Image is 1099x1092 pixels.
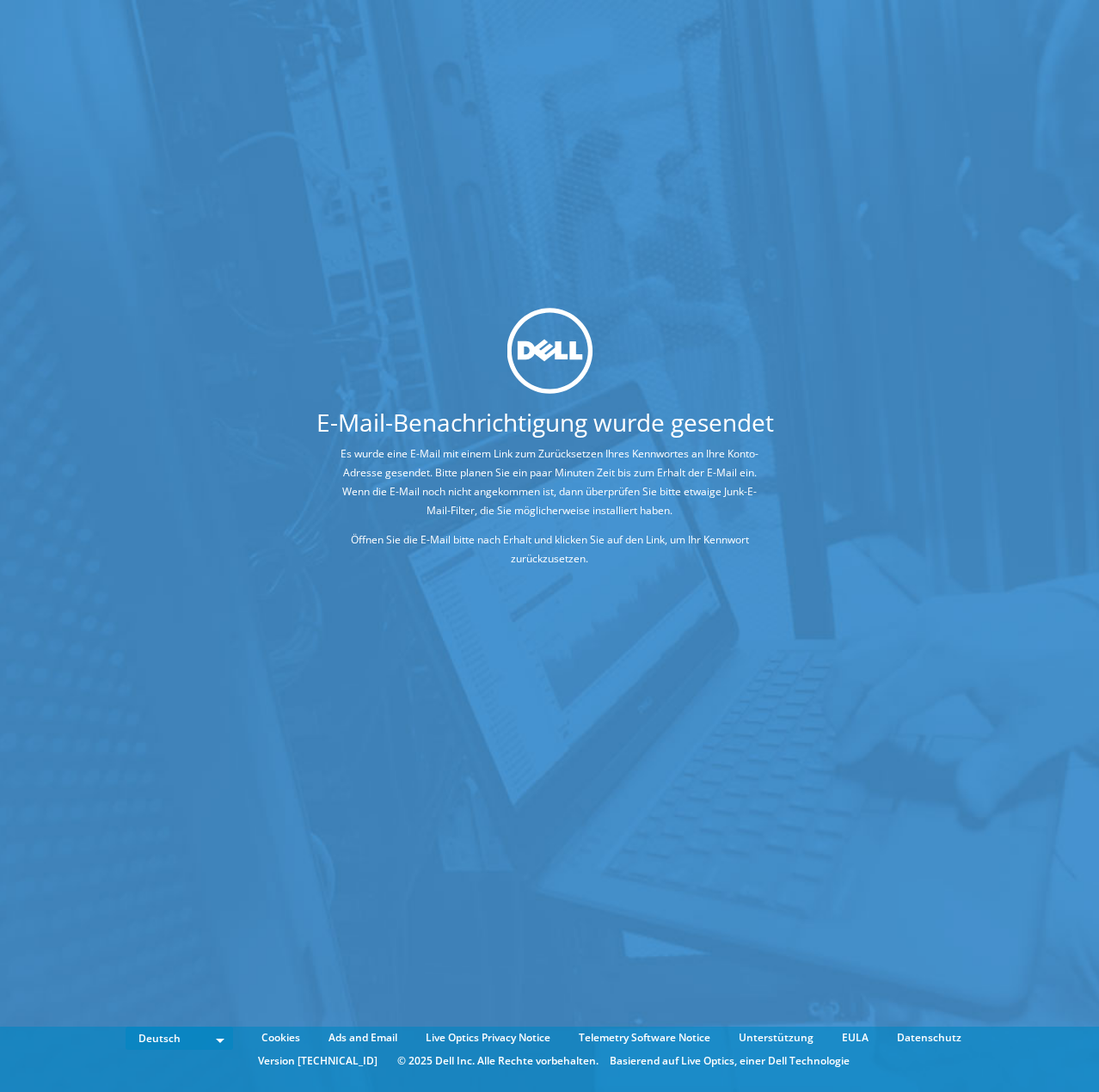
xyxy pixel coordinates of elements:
[507,308,592,394] img: dell_svg_logo.svg
[249,1052,386,1071] li: Version [TECHNICAL_ID]
[413,1028,563,1047] a: Live Optics Privacy Notice
[316,1028,410,1047] a: Ads and Email
[829,1028,881,1047] a: EULA
[566,1028,723,1047] a: Telemetry Software Notice
[389,1052,607,1071] li: © 2025 Dell Inc. Alle Rechte vorbehalten.
[340,531,760,568] p: Öffnen Sie die E-Mail bitte nach Erhalt und klicken Sie auf den Link, um Ihr Kennwort zurückzuset...
[884,1028,974,1047] a: Datenschutz
[275,410,816,434] h1: E-Mail-Benachrichtigung wurde gesendet
[726,1028,826,1047] a: Unterstützung
[249,1028,313,1047] a: Cookies
[610,1052,850,1071] li: Basierend auf Live Optics, einer Dell Technologie
[340,445,760,520] p: Es wurde eine E-Mail mit einem Link zum Zurücksetzen Ihres Kennwortes an Ihre Konto-Adresse gesen...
